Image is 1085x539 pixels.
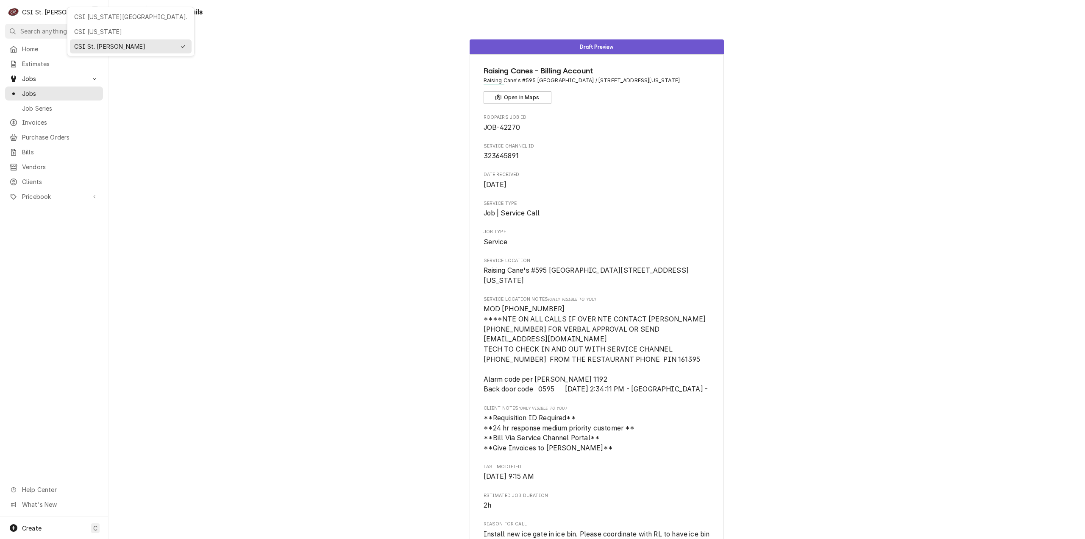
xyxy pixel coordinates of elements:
a: Go to Jobs [5,87,103,101]
span: Jobs [22,89,99,98]
span: Job Series [22,104,99,113]
div: CSI [US_STATE][GEOGRAPHIC_DATA]. [74,12,187,21]
a: Go to Job Series [5,101,103,115]
div: CSI [US_STATE] [74,27,187,36]
div: CSI St. [PERSON_NAME] [74,42,175,51]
